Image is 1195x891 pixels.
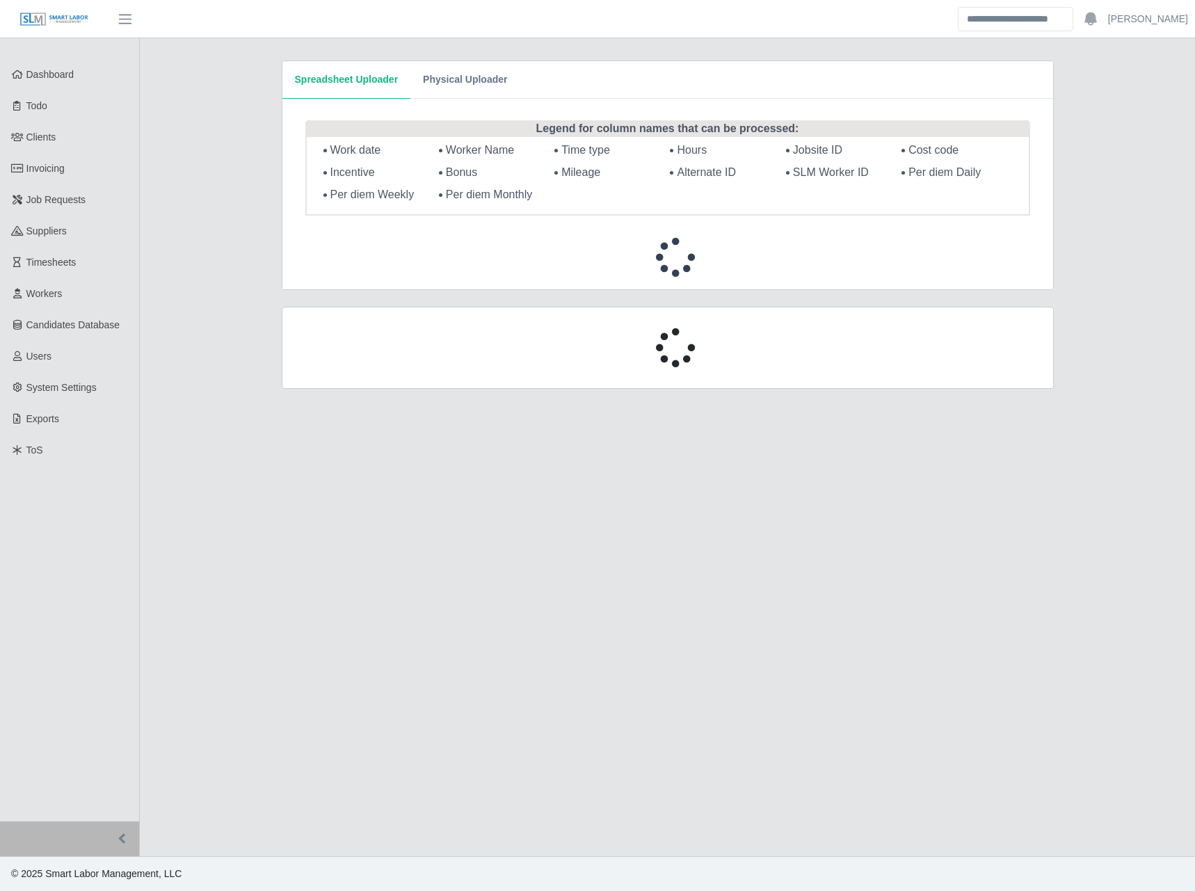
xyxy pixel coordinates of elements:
[330,188,415,200] span: Per diem Weekly
[561,144,610,156] span: Time type
[958,7,1073,31] input: Search
[26,163,65,174] span: Invoicing
[908,166,981,178] span: Per diem Daily
[677,166,735,178] span: Alternate ID
[11,868,182,879] span: © 2025 Smart Labor Management, LLC
[26,319,120,330] span: Candidates Database
[330,166,375,178] span: Incentive
[26,194,86,205] span: Job Requests
[561,166,600,178] span: Mileage
[1108,12,1188,26] a: [PERSON_NAME]
[908,144,959,156] span: Cost code
[26,288,63,299] span: Workers
[793,144,842,156] span: Jobsite ID
[26,257,77,268] span: Timesheets
[19,12,89,27] img: SLM Logo
[26,382,97,393] span: System Settings
[26,69,74,80] span: Dashboard
[793,166,869,178] span: SLM Worker ID
[26,100,47,111] span: Todo
[446,166,477,178] span: Bonus
[446,144,514,156] span: Worker Name
[26,444,43,456] span: ToS
[410,61,520,99] button: Physical Uploader
[677,144,707,156] span: Hours
[26,413,59,424] span: Exports
[26,225,67,236] span: Suppliers
[26,351,52,362] span: Users
[26,131,56,143] span: Clients
[446,188,533,200] span: Per diem Monthly
[307,120,1029,137] legend: Legend for column names that can be processed:
[282,61,411,99] button: Spreadsheet Uploader
[330,144,381,156] span: Work date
